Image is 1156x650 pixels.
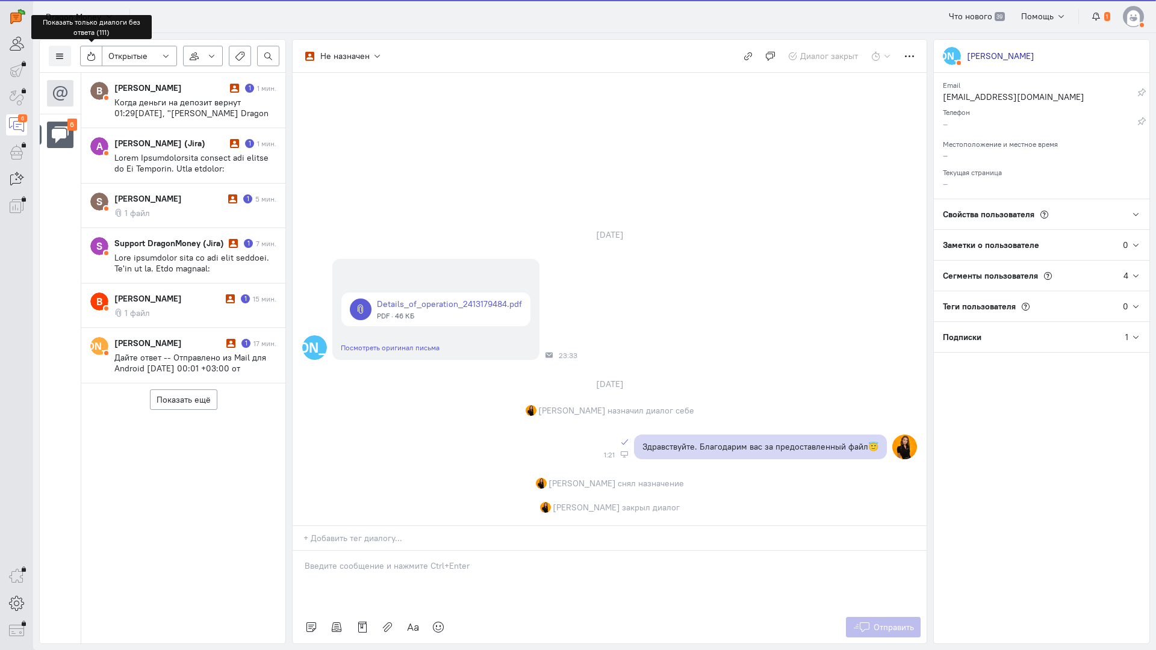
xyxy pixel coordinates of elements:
[39,5,120,27] button: Dragon Money
[102,46,177,66] button: Открытые
[621,451,628,458] div: Веб-панель
[943,178,948,189] span: –
[618,477,684,489] span: снял назначение
[31,15,152,39] div: Показать только диалоги без ответа (111)
[943,150,948,161] span: –
[1123,300,1128,312] div: 0
[559,351,577,360] span: 23:33
[230,139,239,148] i: Диалог не разобран
[114,82,227,94] div: [PERSON_NAME]
[229,239,238,248] i: Диалог не разобран
[255,194,276,204] div: 5 мин.
[943,78,960,90] small: Email
[583,226,637,243] div: [DATE]
[1125,331,1128,343] div: 1
[114,237,226,249] div: Support DragonMoney (Jira)
[583,376,637,392] div: [DATE]
[114,137,227,149] div: [PERSON_NAME] (Jira)
[1015,6,1073,26] button: Помощь
[60,339,139,352] text: [PERSON_NAME]
[10,9,25,24] img: carrot-quest.svg
[299,46,388,66] button: Не назначен
[114,352,266,395] span: Дайте ответ -- Отправлено из Mail для Android [DATE] 00:01 +03:00 от [PERSON_NAME] [PERSON_NAME][...
[114,97,269,140] span: Когда деньги на депозит вернут 01:29[DATE], "[PERSON_NAME] Dragon Money" <[EMAIL_ADDRESS][DOMAIN_...
[244,239,253,248] div: Есть неотвеченное сообщение пользователя
[114,193,225,205] div: [PERSON_NAME]
[125,308,150,318] span: 1 файл
[96,295,102,308] text: В
[995,12,1005,22] span: 39
[943,209,1034,220] span: Свойства пользователя
[934,322,1125,352] div: Подписки
[943,301,1016,312] span: Теги пользователя
[96,84,102,97] text: В
[874,622,914,633] span: Отправить
[967,50,1034,62] div: [PERSON_NAME]
[228,194,237,203] i: Диалог не разобран
[604,451,615,459] span: 1:21
[253,338,276,348] div: 17 мин.
[622,501,680,513] span: закрыл диалог
[226,339,235,348] i: Диалог не разобран
[538,404,606,416] span: [PERSON_NAME]
[261,339,369,356] text: [PERSON_NAME]
[96,240,102,252] text: S
[943,91,1137,106] div: [EMAIL_ADDRESS][DOMAIN_NAME]
[257,138,276,149] div: 1 мин.
[245,84,254,93] div: Есть неотвеченное сообщение пользователя
[150,389,217,410] button: Показать ещё
[1021,11,1054,22] span: Помощь
[943,136,1140,149] div: Местоположение и местное время
[934,230,1123,260] div: Заметки о пользователе
[782,46,865,66] button: Диалог закрыт
[6,114,27,135] a: 6
[46,11,101,23] span: Dragon Money
[245,139,254,148] div: Есть неотвеченное сообщение пользователя
[943,164,1140,178] div: Текущая страница
[341,343,440,352] a: Посмотреть оригинал письма
[942,6,1011,26] a: Что нового 39
[1123,239,1128,251] div: 0
[949,11,992,22] span: Что нового
[226,294,235,303] i: Диалог не разобран
[256,238,276,249] div: 7 мин.
[846,617,921,637] button: Отправить
[943,270,1038,281] span: Сегменты пользователя
[96,140,103,152] text: A
[241,339,250,348] div: Есть неотвеченное сообщение пользователя
[943,118,1137,133] div: –
[642,441,878,453] p: Здравствуйте. Благодарим вас за предоставленный файл😇
[553,501,620,513] span: [PERSON_NAME]
[608,404,694,416] span: назначил диалог себе
[18,114,27,122] div: 6
[243,194,252,203] div: Есть неотвеченное сообщение пользователя
[1085,6,1117,26] button: 1
[125,208,150,218] span: 1 файл
[114,292,223,305] div: [PERSON_NAME]
[545,351,553,359] div: Почта
[943,105,970,117] small: Телефон
[241,294,250,303] div: Есть неотвеченное сообщение пользователя
[800,51,858,61] span: Диалог закрыт
[230,84,239,93] i: Диалог не разобран
[114,337,223,349] div: [PERSON_NAME]
[1123,270,1128,282] div: 4
[912,49,992,62] text: [PERSON_NAME]
[96,195,102,208] text: S
[257,83,276,93] div: 1 мин.
[1123,6,1144,27] img: default-v4.png
[67,119,78,131] div: 6
[1104,12,1110,22] span: 1
[108,50,148,62] span: Открытые
[320,50,370,62] div: Не назначен
[548,477,616,489] span: [PERSON_NAME]
[253,294,276,304] div: 15 мин.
